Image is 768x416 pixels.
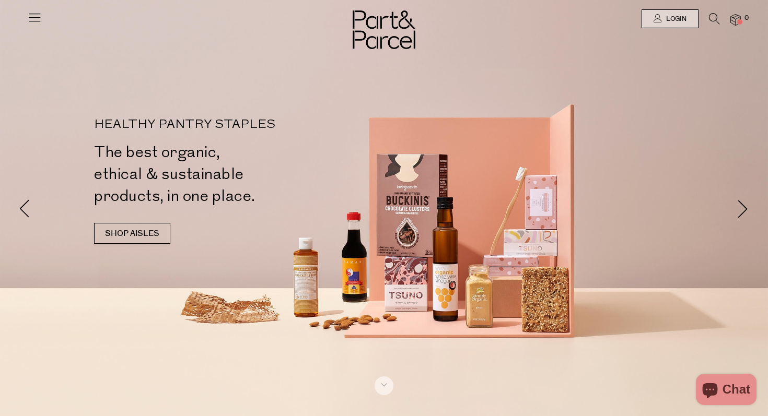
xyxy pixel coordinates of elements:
[642,9,699,28] a: Login
[94,223,170,244] a: SHOP AISLES
[664,15,686,23] span: Login
[94,118,388,131] p: HEALTHY PANTRY STAPLES
[353,10,415,49] img: Part&Parcel
[730,14,741,25] a: 0
[94,141,388,207] h2: The best organic, ethical & sustainable products, in one place.
[693,374,760,408] inbox-online-store-chat: Shopify online store chat
[742,14,751,23] span: 0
